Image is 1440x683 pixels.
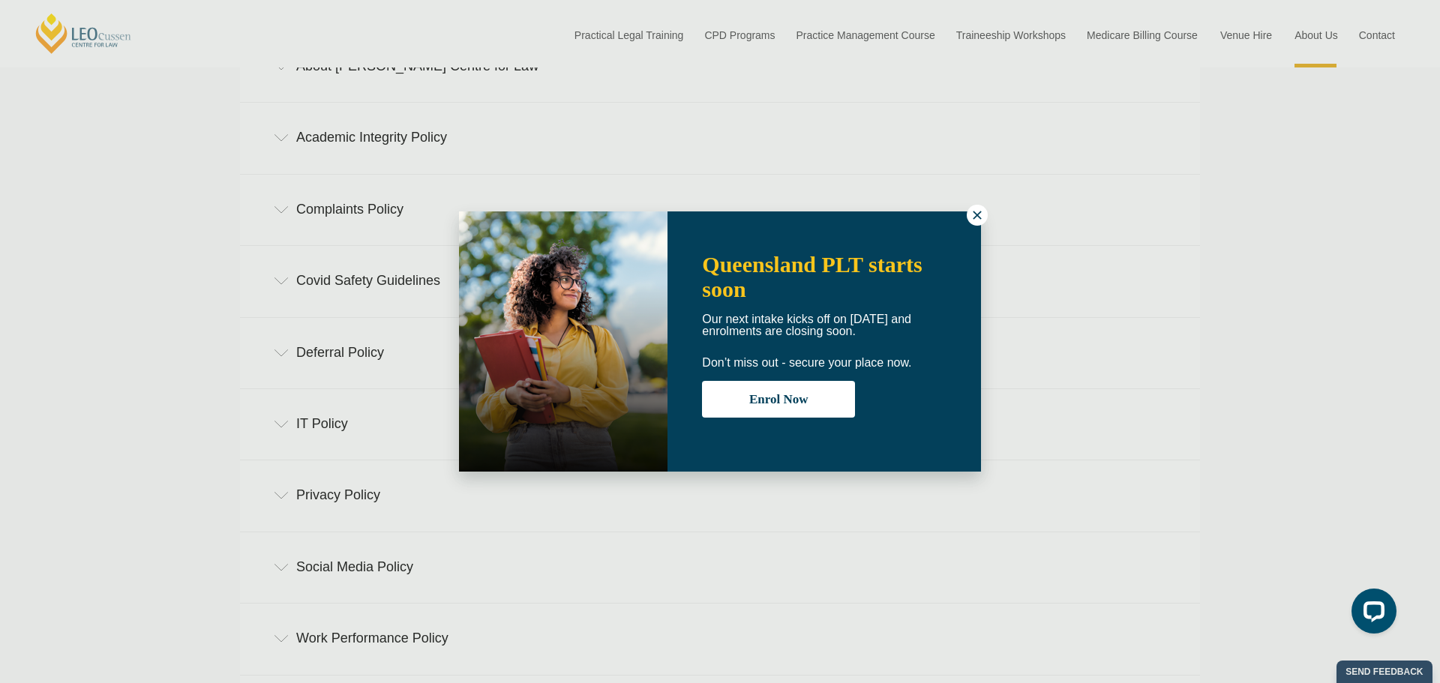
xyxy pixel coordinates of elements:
[702,356,911,369] span: Don’t miss out - secure your place now.
[1339,583,1402,646] iframe: LiveChat chat widget
[967,205,988,226] button: Close
[702,313,911,337] span: Our next intake kicks off on [DATE] and enrolments are closing soon.
[702,381,855,418] button: Enrol Now
[702,252,922,301] span: Queensland PLT starts soon
[459,211,667,472] img: Woman in yellow blouse holding folders looking to the right and smiling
